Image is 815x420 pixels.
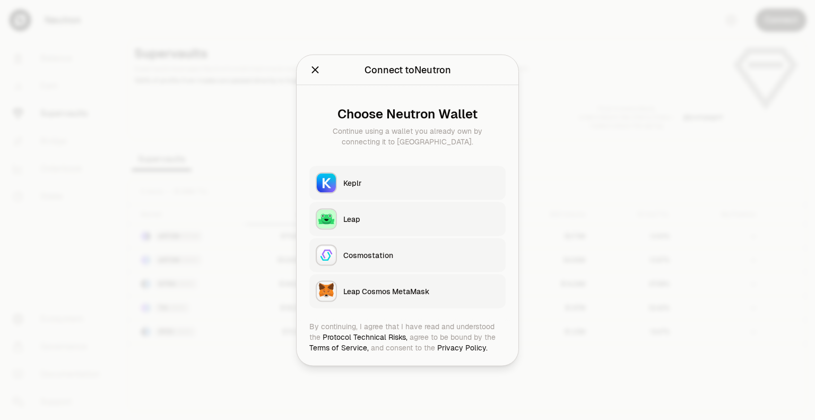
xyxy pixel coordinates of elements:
[317,245,336,264] img: Cosmostation
[437,342,488,352] a: Privacy Policy.
[309,202,506,236] button: LeapLeap
[343,250,499,260] div: Cosmostation
[317,281,336,301] img: Leap Cosmos MetaMask
[323,332,407,341] a: Protocol Technical Risks,
[343,286,499,296] div: Leap Cosmos MetaMask
[309,321,506,353] div: By continuing, I agree that I have read and understood the agree to be bound by the and consent t...
[343,213,499,224] div: Leap
[317,173,336,192] img: Keplr
[309,166,506,200] button: KeplrKeplr
[309,274,506,308] button: Leap Cosmos MetaMaskLeap Cosmos MetaMask
[365,62,451,77] div: Connect to Neutron
[318,106,497,121] div: Choose Neutron Wallet
[318,125,497,147] div: Continue using a wallet you already own by connecting it to [GEOGRAPHIC_DATA].
[309,342,369,352] a: Terms of Service,
[317,209,336,228] img: Leap
[343,177,499,188] div: Keplr
[309,62,321,77] button: Close
[309,238,506,272] button: CosmostationCosmostation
